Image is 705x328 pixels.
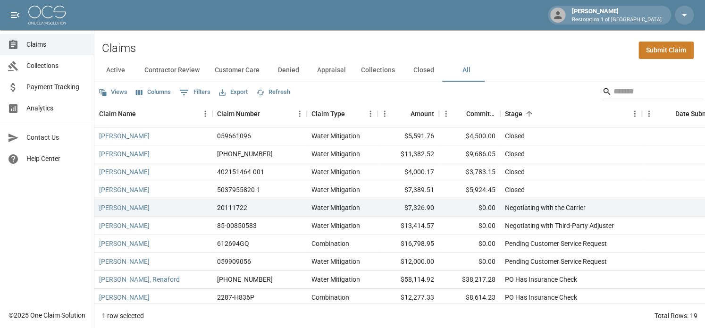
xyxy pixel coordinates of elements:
div: Pending Customer Service Request [505,239,607,248]
div: $0.00 [439,217,500,235]
div: $8,614.23 [439,289,500,307]
button: Contractor Review [137,59,207,82]
a: [PERSON_NAME] [99,131,150,141]
button: Menu [198,107,212,121]
button: Sort [522,107,536,120]
div: Closed [505,149,525,159]
div: Claim Number [217,101,260,127]
span: Payment Tracking [26,82,86,92]
div: Closed [505,185,525,194]
div: 85-00850583 [217,221,257,230]
div: $5,924.45 [439,181,500,199]
a: [PERSON_NAME] [99,167,150,177]
span: Contact Us [26,133,86,143]
button: Collections [353,59,403,82]
button: Menu [628,107,642,121]
a: [PERSON_NAME] [99,185,150,194]
div: 5037955820-1 [217,185,260,194]
div: $13,414.57 [378,217,439,235]
div: Water Mitigation [311,203,360,212]
div: Amount [411,101,434,127]
div: Water Mitigation [311,167,360,177]
button: Show filters [177,85,213,100]
div: Committed Amount [439,101,500,127]
a: [PERSON_NAME] [99,149,150,159]
button: Select columns [134,85,173,100]
button: Menu [378,107,392,121]
button: Views [96,85,130,100]
span: Claims [26,40,86,50]
div: Water Mitigation [311,149,360,159]
a: [PERSON_NAME] [99,293,150,302]
div: 059909056 [217,257,251,266]
div: $16,798.95 [378,235,439,253]
div: Water Mitigation [311,257,360,266]
div: PO Has Insurance Check [505,275,577,284]
div: 612694GQ [217,239,249,248]
button: Active [94,59,137,82]
button: Sort [136,107,149,120]
span: Collections [26,61,86,71]
div: Amount [378,101,439,127]
div: dynamic tabs [94,59,705,82]
div: Claim Type [311,101,345,127]
button: Sort [453,107,466,120]
button: All [445,59,487,82]
div: 402151464-001 [217,167,264,177]
div: Total Rows: 19 [655,311,697,320]
div: $4,000.17 [378,163,439,181]
div: $3,783.15 [439,163,500,181]
div: $0.00 [439,235,500,253]
button: Export [217,85,250,100]
div: 20111722 [217,203,247,212]
div: 300-0376652-2025 [217,149,273,159]
img: ocs-logo-white-transparent.png [28,6,66,25]
div: Stage [500,101,642,127]
button: Menu [363,107,378,121]
div: $9,686.05 [439,145,500,163]
button: Denied [267,59,310,82]
span: Help Center [26,154,86,164]
button: Appraisal [310,59,353,82]
div: Claim Type [307,101,378,127]
div: Combination [311,239,349,248]
span: Analytics [26,103,86,113]
div: $12,000.00 [378,253,439,271]
button: Sort [397,107,411,120]
div: 300-0324599-2025 [217,275,273,284]
div: Water Mitigation [311,275,360,284]
div: Closed [505,131,525,141]
div: $5,591.76 [378,127,439,145]
div: $11,382.52 [378,145,439,163]
button: Customer Care [207,59,267,82]
div: $7,389.51 [378,181,439,199]
div: Committed Amount [466,101,495,127]
div: [PERSON_NAME] [568,7,665,24]
button: Sort [260,107,273,120]
div: Claim Number [212,101,307,127]
a: [PERSON_NAME] [99,257,150,266]
a: [PERSON_NAME] [99,203,150,212]
div: 059661096 [217,131,251,141]
div: $38,217.28 [439,271,500,289]
div: $0.00 [439,199,500,217]
div: Negotiating with the Carrier [505,203,586,212]
div: Water Mitigation [311,221,360,230]
div: Water Mitigation [311,185,360,194]
div: Combination [311,293,349,302]
div: $4,500.00 [439,127,500,145]
a: [PERSON_NAME], Renaford [99,275,180,284]
button: Menu [293,107,307,121]
div: $12,277.33 [378,289,439,307]
button: open drawer [6,6,25,25]
h2: Claims [102,42,136,55]
a: [PERSON_NAME] [99,239,150,248]
button: Menu [439,107,453,121]
a: [PERSON_NAME] [99,221,150,230]
div: Water Mitigation [311,131,360,141]
div: 2287-H836P [217,293,254,302]
div: © 2025 One Claim Solution [8,311,85,320]
div: Pending Customer Service Request [505,257,607,266]
p: Restoration 1 of [GEOGRAPHIC_DATA] [572,16,662,24]
button: Menu [642,107,656,121]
